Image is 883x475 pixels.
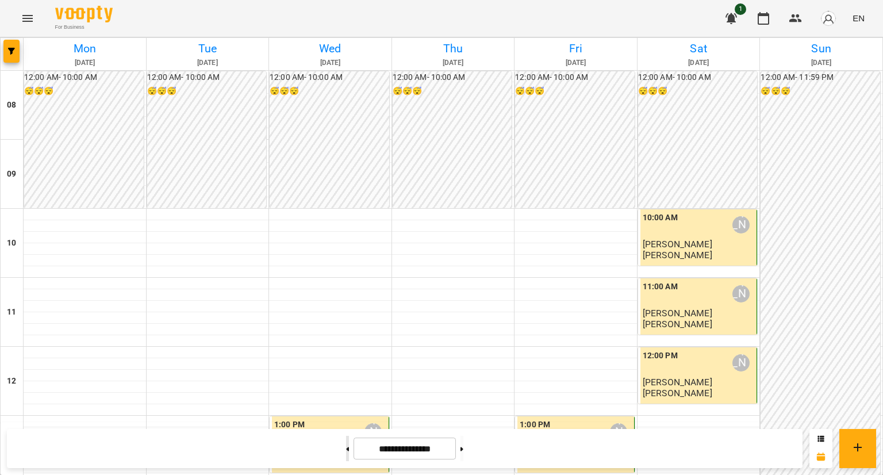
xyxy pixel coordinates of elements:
[732,216,750,233] div: Вікторія Половинка
[643,239,712,250] span: [PERSON_NAME]
[516,40,635,58] h6: Fri
[735,3,746,15] span: 1
[732,285,750,302] div: Вікторія Половинка
[271,58,390,68] h6: [DATE]
[643,350,678,362] label: 12:00 PM
[393,85,512,98] h6: 😴😴😴
[520,419,550,431] label: 1:00 PM
[643,388,712,398] p: [PERSON_NAME]
[7,375,16,388] h6: 12
[762,40,881,58] h6: Sun
[643,281,678,293] label: 11:00 AM
[394,58,513,68] h6: [DATE]
[820,10,836,26] img: avatar_s.png
[148,58,267,68] h6: [DATE]
[761,71,880,84] h6: 12:00 AM - 11:59 PM
[7,237,16,250] h6: 10
[643,319,712,329] p: [PERSON_NAME]
[762,58,881,68] h6: [DATE]
[638,85,758,98] h6: 😴😴😴
[853,12,865,24] span: EN
[7,99,16,112] h6: 08
[515,85,635,98] h6: 😴😴😴
[270,71,389,84] h6: 12:00 AM - 10:00 AM
[393,71,512,84] h6: 12:00 AM - 10:00 AM
[516,58,635,68] h6: [DATE]
[274,419,305,431] label: 1:00 PM
[24,85,144,98] h6: 😴😴😴
[732,354,750,371] div: Вікторія Половинка
[270,85,389,98] h6: 😴😴😴
[643,377,712,388] span: [PERSON_NAME]
[7,168,16,181] h6: 09
[55,6,113,22] img: Voopty Logo
[147,71,267,84] h6: 12:00 AM - 10:00 AM
[55,24,113,31] span: For Business
[639,58,758,68] h6: [DATE]
[25,40,144,58] h6: Mon
[394,40,513,58] h6: Thu
[761,85,880,98] h6: 😴😴😴
[148,40,267,58] h6: Tue
[643,250,712,260] p: [PERSON_NAME]
[7,306,16,319] h6: 11
[14,5,41,32] button: Menu
[638,71,758,84] h6: 12:00 AM - 10:00 AM
[848,7,869,29] button: EN
[147,85,267,98] h6: 😴😴😴
[515,71,635,84] h6: 12:00 AM - 10:00 AM
[24,71,144,84] h6: 12:00 AM - 10:00 AM
[271,40,390,58] h6: Wed
[25,58,144,68] h6: [DATE]
[643,308,712,319] span: [PERSON_NAME]
[643,212,678,224] label: 10:00 AM
[639,40,758,58] h6: Sat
